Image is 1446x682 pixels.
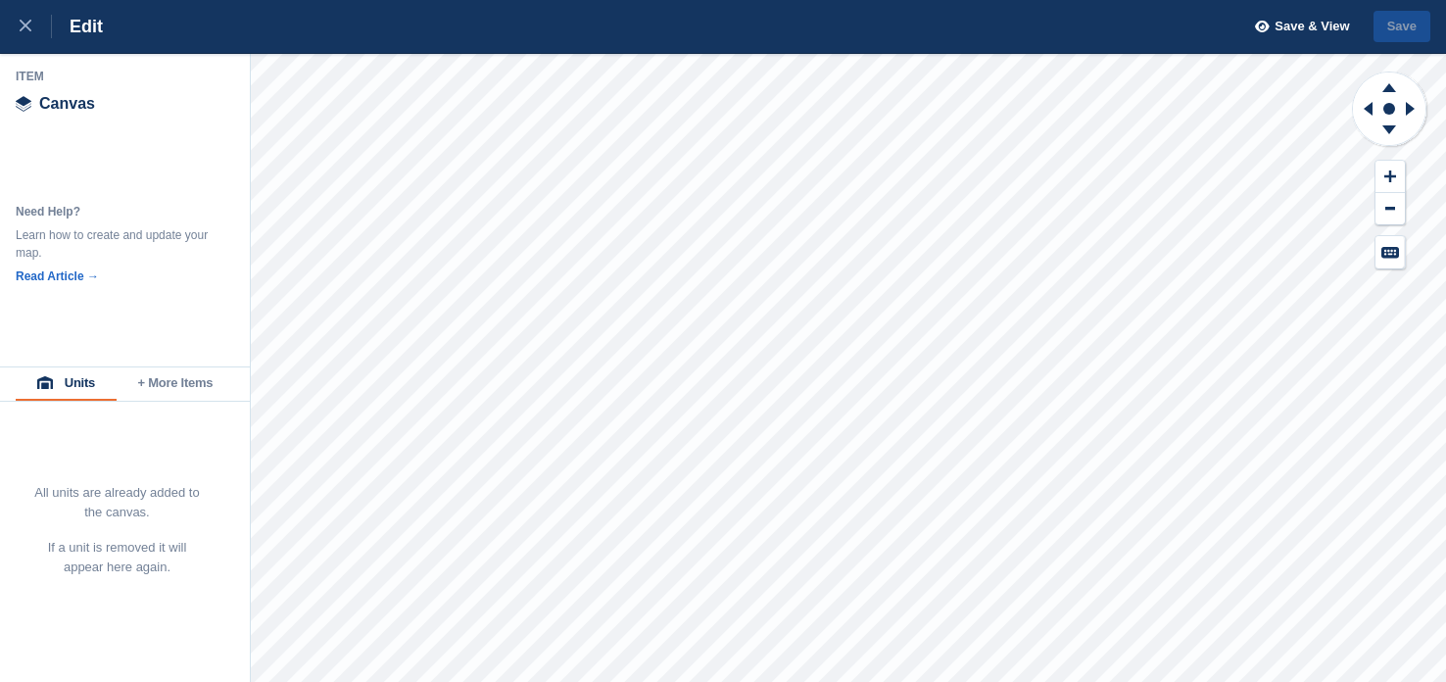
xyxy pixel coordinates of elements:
[1375,236,1405,268] button: Keyboard Shortcuts
[16,226,212,262] div: Learn how to create and update your map.
[16,96,31,112] img: canvas-icn.9d1aba5b.svg
[16,69,235,84] div: Item
[16,269,99,283] a: Read Article →
[33,538,201,577] p: If a unit is removed it will appear here again.
[1375,193,1405,225] button: Zoom Out
[117,367,234,401] button: + More Items
[33,483,201,522] p: All units are already added to the canvas.
[1375,161,1405,193] button: Zoom In
[16,367,117,401] button: Units
[39,96,95,112] span: Canvas
[52,15,103,38] div: Edit
[16,203,212,220] div: Need Help?
[1374,11,1430,43] button: Save
[1275,17,1349,36] span: Save & View
[1244,11,1350,43] button: Save & View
